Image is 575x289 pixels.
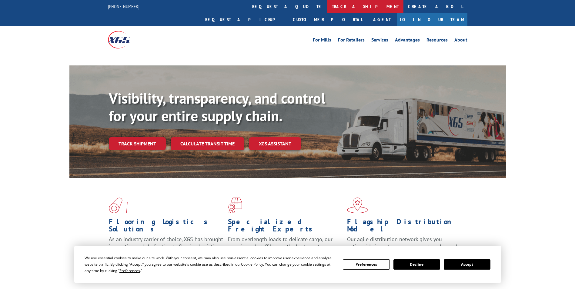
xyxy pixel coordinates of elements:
button: Decline [393,259,440,270]
img: xgs-icon-total-supply-chain-intelligence-red [109,198,128,213]
button: Accept [444,259,490,270]
a: Track shipment [109,137,166,150]
img: xgs-icon-focused-on-flooring-red [228,198,242,213]
a: Calculate transit time [171,137,244,150]
div: Cookie Consent Prompt [74,246,501,283]
a: [PHONE_NUMBER] [108,3,139,9]
span: Preferences [119,268,140,273]
a: For Mills [313,38,331,44]
a: XGS ASSISTANT [249,137,301,150]
a: Request a pickup [201,13,288,26]
div: We use essential cookies to make our site work. With your consent, we may also use non-essential ... [85,255,336,274]
span: As an industry carrier of choice, XGS has brought innovation and dedication to flooring logistics... [109,236,223,257]
h1: Flooring Logistics Solutions [109,218,223,236]
a: Agent [367,13,397,26]
a: Services [371,38,388,44]
button: Preferences [343,259,389,270]
span: Cookie Policy [241,262,263,267]
img: xgs-icon-flagship-distribution-model-red [347,198,368,213]
span: Our agile distribution network gives you nationwide inventory management on demand. [347,236,459,250]
a: Resources [426,38,448,44]
a: For Retailers [338,38,365,44]
a: Advantages [395,38,420,44]
b: Visibility, transparency, and control for your entire supply chain. [109,89,325,125]
h1: Specialized Freight Experts [228,218,343,236]
a: Join Our Team [397,13,467,26]
a: Customer Portal [288,13,367,26]
h1: Flagship Distribution Model [347,218,462,236]
p: From overlength loads to delicate cargo, our experienced staff knows the best way to move your fr... [228,236,343,263]
a: About [454,38,467,44]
